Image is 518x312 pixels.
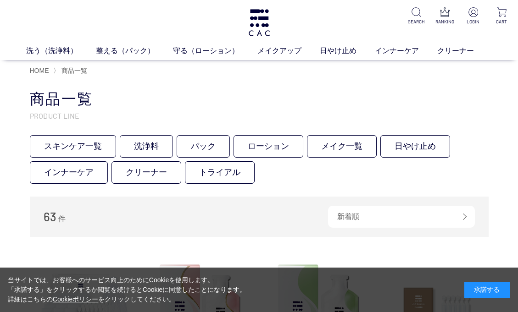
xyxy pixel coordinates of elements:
[96,45,173,56] a: 整える（パック）
[320,45,375,56] a: 日やけ止め
[61,67,87,74] span: 商品一覧
[407,7,425,25] a: SEARCH
[492,18,511,25] p: CART
[30,135,116,158] a: スキンケア一覧
[247,9,271,36] img: logo
[257,45,320,56] a: メイクアップ
[464,282,510,298] div: 承諾する
[58,215,66,223] span: 件
[111,161,181,184] a: クリーナー
[375,45,437,56] a: インナーケア
[30,161,108,184] a: インナーケア
[44,209,56,224] span: 63
[8,275,246,304] div: 当サイトでは、お客様へのサービス向上のためにCookieを使用します。 「承諾する」をクリックするか閲覧を続けるとCookieに同意したことになります。 詳細はこちらの をクリックしてください。
[435,7,454,25] a: RANKING
[328,206,475,228] div: 新着順
[464,7,482,25] a: LOGIN
[492,7,511,25] a: CART
[26,45,96,56] a: 洗う（洗浄料）
[30,89,489,109] h1: 商品一覧
[234,135,303,158] a: ローション
[30,67,49,74] a: HOME
[173,45,257,56] a: 守る（ローション）
[307,135,377,158] a: メイク一覧
[464,18,482,25] p: LOGIN
[60,67,87,74] a: 商品一覧
[407,18,425,25] p: SEARCH
[435,18,454,25] p: RANKING
[177,135,230,158] a: パック
[120,135,173,158] a: 洗浄料
[380,135,450,158] a: 日やけ止め
[30,111,489,120] p: PRODUCT LINE
[185,161,255,184] a: トライアル
[53,66,89,75] li: 〉
[53,296,99,303] a: Cookieポリシー
[437,45,492,56] a: クリーナー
